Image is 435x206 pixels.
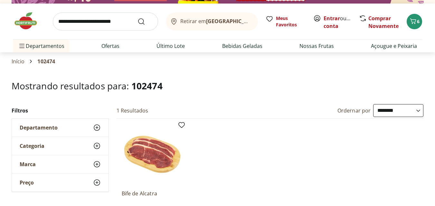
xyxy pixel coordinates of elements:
button: Categoria [12,137,109,155]
span: Preço [20,179,34,186]
span: 102474 [131,80,163,92]
span: 6 [417,18,420,24]
a: Nossas Frutas [299,42,334,50]
span: 102474 [37,58,55,64]
button: Departamento [12,119,109,137]
span: Categoria [20,143,44,149]
a: Início [12,58,25,64]
button: Menu [18,38,26,54]
img: Bife de Alcatra [122,124,183,185]
span: ou [324,14,352,30]
a: Entrar [324,15,340,22]
input: search [53,13,158,31]
a: Criar conta [324,15,359,30]
button: Submit Search [137,18,153,25]
button: Retirar em[GEOGRAPHIC_DATA]/[GEOGRAPHIC_DATA] [166,13,258,31]
b: [GEOGRAPHIC_DATA]/[GEOGRAPHIC_DATA] [206,18,315,25]
span: Marca [20,161,36,167]
span: Departamento [20,124,58,131]
label: Ordernar por [337,107,371,114]
h2: Filtros [12,104,109,117]
button: Carrinho [407,14,422,29]
a: Comprar Novamente [368,15,399,30]
a: Último Lote [156,42,185,50]
a: Açougue e Peixaria [371,42,417,50]
button: Marca [12,155,109,173]
a: Bebidas Geladas [222,42,262,50]
span: Retirar em [180,18,251,24]
button: Preço [12,174,109,192]
span: Departamentos [18,38,64,54]
h2: 1 Resultados [117,107,148,114]
a: Bife de Alcatra [122,190,183,204]
a: Ofertas [101,42,119,50]
a: Meus Favoritos [266,15,306,28]
span: Meus Favoritos [276,15,306,28]
h1: Mostrando resultados para: [12,81,424,91]
img: Hortifruti [13,11,45,31]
